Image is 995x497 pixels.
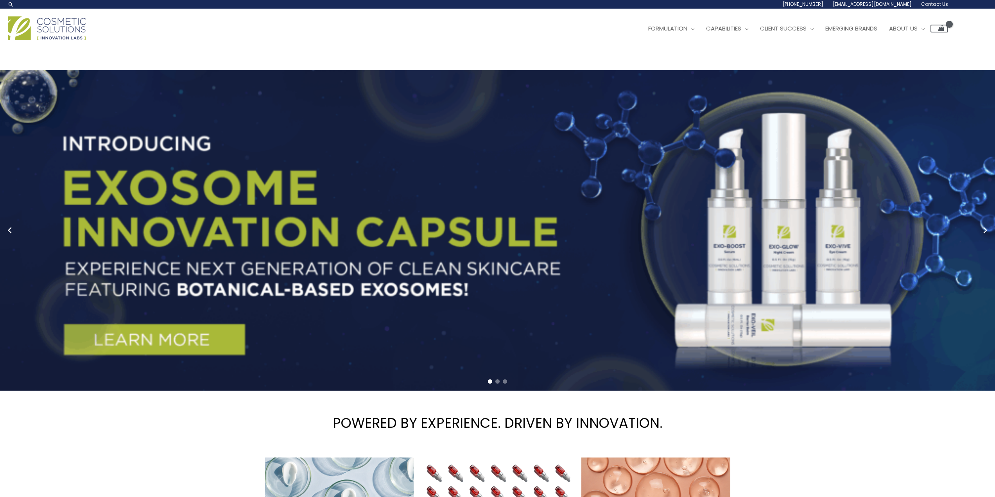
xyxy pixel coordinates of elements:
[700,17,754,40] a: Capabilities
[8,1,14,7] a: Search icon link
[883,17,930,40] a: About Us
[488,379,492,384] span: Go to slide 1
[819,17,883,40] a: Emerging Brands
[979,224,991,236] button: Next slide
[754,17,819,40] a: Client Success
[921,1,948,7] span: Contact Us
[495,379,500,384] span: Go to slide 2
[889,24,918,32] span: About Us
[8,16,86,40] img: Cosmetic Solutions Logo
[706,24,741,32] span: Capabilities
[648,24,687,32] span: Formulation
[642,17,700,40] a: Formulation
[783,1,823,7] span: [PHONE_NUMBER]
[760,24,807,32] span: Client Success
[636,17,948,40] nav: Site Navigation
[503,379,507,384] span: Go to slide 3
[833,1,912,7] span: [EMAIL_ADDRESS][DOMAIN_NAME]
[825,24,877,32] span: Emerging Brands
[930,25,948,32] a: View Shopping Cart, empty
[4,224,16,236] button: Previous slide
